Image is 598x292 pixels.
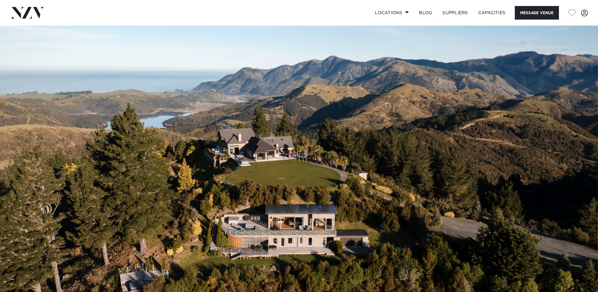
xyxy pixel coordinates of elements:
img: nzv-logo.png [10,7,44,18]
a: Capacities [473,6,511,20]
a: BLOG [414,6,437,20]
a: SUPPLIERS [437,6,473,20]
button: Message Venue [515,6,559,20]
a: Locations [370,6,414,20]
